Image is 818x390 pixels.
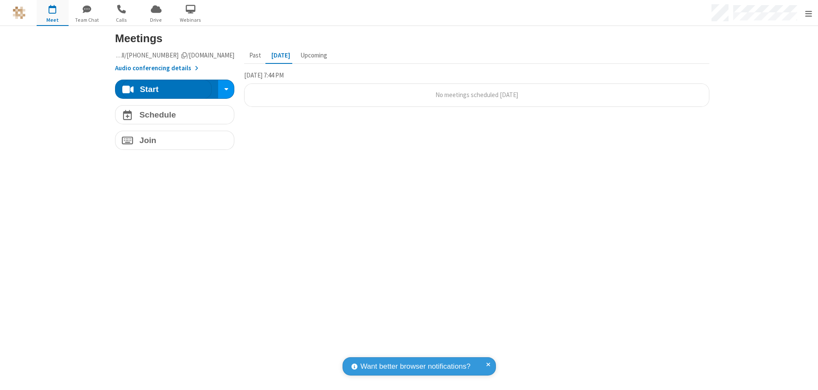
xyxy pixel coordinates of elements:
[295,48,332,64] button: Upcoming
[101,51,235,59] span: Copy my meeting room link
[122,80,212,99] button: Start
[244,71,284,79] span: [DATE] 7:44 PM
[221,83,231,96] div: Start conference options
[115,131,234,150] button: Join
[115,51,234,60] button: Copy my meeting room linkCopy my meeting room link
[140,85,158,93] h4: Start
[360,361,470,372] span: Want better browser notifications?
[37,16,69,24] span: Meet
[244,70,710,113] section: Today's Meetings
[139,136,156,144] h4: Join
[175,16,207,24] span: Webinars
[71,16,103,24] span: Team Chat
[139,111,176,119] h4: Schedule
[140,16,172,24] span: Drive
[266,48,295,64] button: [DATE]
[435,91,518,99] span: No meetings scheduled [DATE]
[106,16,138,24] span: Calls
[13,6,26,19] img: QA Selenium DO NOT DELETE OR CHANGE
[115,51,234,73] section: Account details
[115,105,234,124] button: Schedule
[115,63,198,73] button: Audio conferencing details
[244,48,266,64] button: Past
[115,32,709,44] h3: Meetings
